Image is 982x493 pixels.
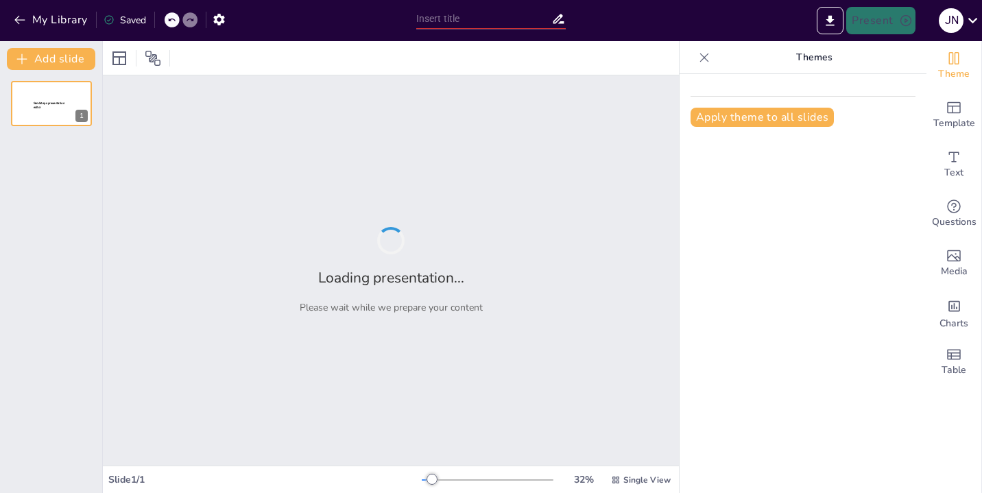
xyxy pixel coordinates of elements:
[300,301,483,314] p: Please wait while we prepare your content
[846,7,915,34] button: Present
[10,9,93,31] button: My Library
[933,116,975,131] span: Template
[939,7,963,34] button: J N
[108,473,422,486] div: Slide 1 / 1
[926,239,981,288] div: Add images, graphics, shapes or video
[939,316,968,331] span: Charts
[416,9,552,29] input: Insert title
[104,14,146,27] div: Saved
[567,473,600,486] div: 32 %
[11,81,92,126] div: 1
[941,264,968,279] span: Media
[318,268,464,287] h2: Loading presentation...
[7,48,95,70] button: Add slide
[926,140,981,189] div: Add text boxes
[926,189,981,239] div: Get real-time input from your audience
[817,7,843,34] button: Export to PowerPoint
[926,91,981,140] div: Add ready made slides
[715,41,913,74] p: Themes
[942,363,966,378] span: Table
[932,215,977,230] span: Questions
[75,110,88,122] div: 1
[939,8,963,33] div: J N
[944,165,963,180] span: Text
[34,101,64,109] span: Sendsteps presentation editor
[926,337,981,387] div: Add a table
[938,67,970,82] span: Theme
[145,50,161,67] span: Position
[691,108,834,127] button: Apply theme to all slides
[623,474,671,485] span: Single View
[108,47,130,69] div: Layout
[926,41,981,91] div: Change the overall theme
[926,288,981,337] div: Add charts and graphs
